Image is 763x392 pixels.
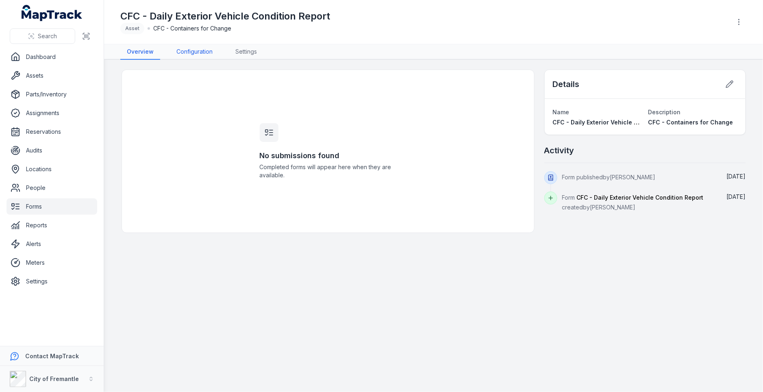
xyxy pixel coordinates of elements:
[7,273,97,290] a: Settings
[7,255,97,271] a: Meters
[38,32,57,40] span: Search
[260,163,396,179] span: Completed forms will appear here when they are available.
[577,194,704,201] span: CFC - Daily Exterior Vehicle Condition Report
[25,353,79,359] strong: Contact MapTrack
[7,180,97,196] a: People
[170,44,219,60] a: Configuration
[153,24,231,33] span: CFC - Containers for Change
[120,23,144,34] div: Asset
[727,193,746,200] span: [DATE]
[7,105,97,121] a: Assignments
[7,86,97,102] a: Parts/Inventory
[7,142,97,159] a: Audits
[29,375,79,382] strong: City of Fremantle
[22,5,83,21] a: MapTrack
[120,44,160,60] a: Overview
[727,193,746,200] time: 15/10/2025, 9:23:28 am
[553,109,570,115] span: Name
[544,145,574,156] h2: Activity
[553,119,683,126] span: CFC - Daily Exterior Vehicle Condition Report
[648,119,733,126] span: CFC - Containers for Change
[562,194,704,211] span: Form created by [PERSON_NAME]
[7,217,97,233] a: Reports
[7,161,97,177] a: Locations
[727,173,746,180] span: [DATE]
[7,124,97,140] a: Reservations
[120,10,330,23] h1: CFC - Daily Exterior Vehicle Condition Report
[260,150,396,161] h3: No submissions found
[7,68,97,84] a: Assets
[727,173,746,180] time: 15/10/2025, 9:28:50 am
[7,198,97,215] a: Forms
[7,236,97,252] a: Alerts
[562,174,656,181] span: Form published by [PERSON_NAME]
[10,28,75,44] button: Search
[229,44,263,60] a: Settings
[7,49,97,65] a: Dashboard
[648,109,681,115] span: Description
[553,78,580,90] h2: Details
